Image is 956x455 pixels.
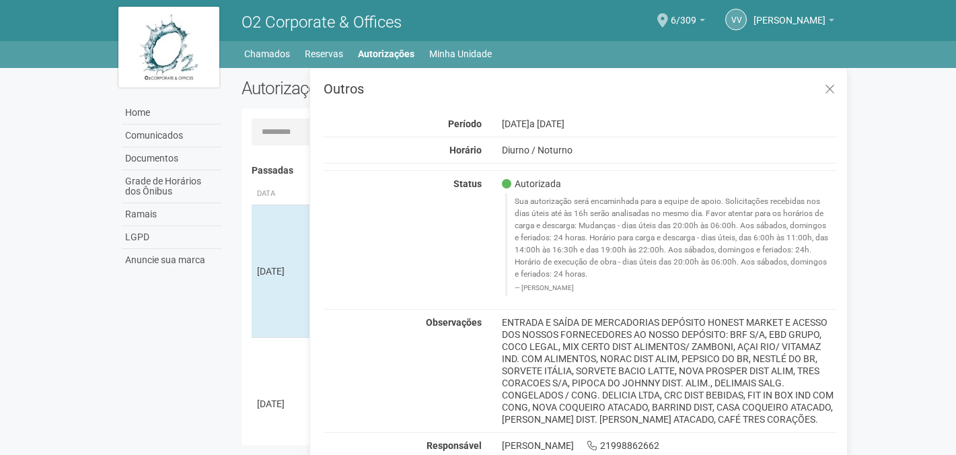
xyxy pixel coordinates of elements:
[671,17,705,28] a: 6/309
[257,265,307,278] div: [DATE]
[753,2,825,26] span: Vanessa Veiverberg da Silva
[122,249,221,271] a: Anuncie sua marca
[492,316,848,425] div: ENTRADA E SAÍDA DE MERCADORIAS DEPÓSITO HONEST MARKET E ACESSO DOS NOSSOS FORNECEDORES AO NOSSO D...
[505,193,838,295] blockquote: Sua autorização será encaminhada para a equipe de apoio. Solicitações recebidas nos dias úteis at...
[753,17,834,28] a: [PERSON_NAME]
[242,13,402,32] span: O2 Corporate & Offices
[492,144,848,156] div: Diurno / Noturno
[257,397,307,411] div: [DATE]
[492,118,848,130] div: [DATE]
[252,183,312,205] th: Data
[429,44,492,63] a: Minha Unidade
[725,9,747,30] a: VV
[305,44,343,63] a: Reservas
[118,7,219,87] img: logo.jpg
[244,44,290,63] a: Chamados
[122,125,221,147] a: Comunicados
[242,78,529,98] h2: Autorizações
[358,44,414,63] a: Autorizações
[122,147,221,170] a: Documentos
[453,178,482,189] strong: Status
[324,82,837,96] h3: Outros
[502,178,561,190] span: Autorizada
[529,118,564,129] span: a [DATE]
[252,166,828,176] h4: Passadas
[122,203,221,226] a: Ramais
[492,440,848,452] div: [PERSON_NAME] 21998862662
[515,283,830,293] footer: [PERSON_NAME]
[427,440,482,451] strong: Responsável
[671,2,696,26] span: 6/309
[449,145,482,155] strong: Horário
[122,102,221,125] a: Home
[426,317,482,328] strong: Observações
[448,118,482,129] strong: Período
[122,170,221,203] a: Grade de Horários dos Ônibus
[122,226,221,249] a: LGPD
